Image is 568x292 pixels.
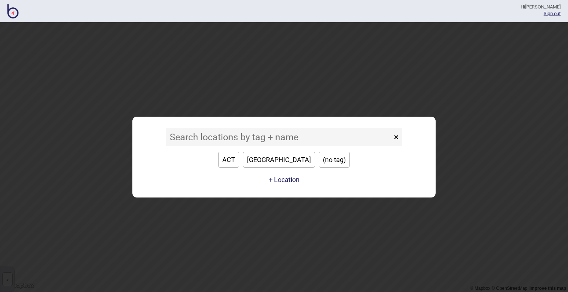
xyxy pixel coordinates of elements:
div: Hi [PERSON_NAME] [521,4,561,10]
input: Search locations by tag + name [166,128,392,146]
button: (no tag) [319,152,350,168]
a: + Location [267,173,301,186]
button: Sign out [544,11,561,16]
button: [GEOGRAPHIC_DATA] [243,152,315,168]
img: BindiMaps CMS [7,4,18,18]
button: × [390,128,402,146]
button: ACT [218,152,239,168]
button: + Location [269,176,300,183]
